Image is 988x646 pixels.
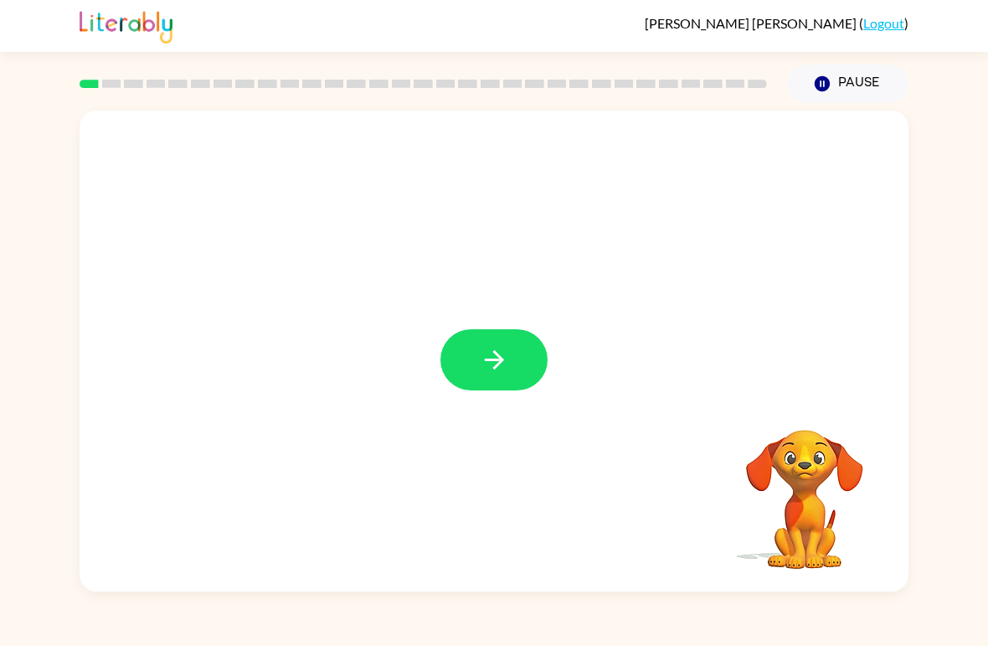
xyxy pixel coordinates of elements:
div: ( ) [645,15,908,31]
a: Logout [863,15,904,31]
img: Literably [80,7,172,44]
button: Pause [787,65,908,103]
span: [PERSON_NAME] [PERSON_NAME] [645,15,859,31]
video: Your browser must support playing .mp4 files to use Literably. Please try using another browser. [721,404,888,571]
